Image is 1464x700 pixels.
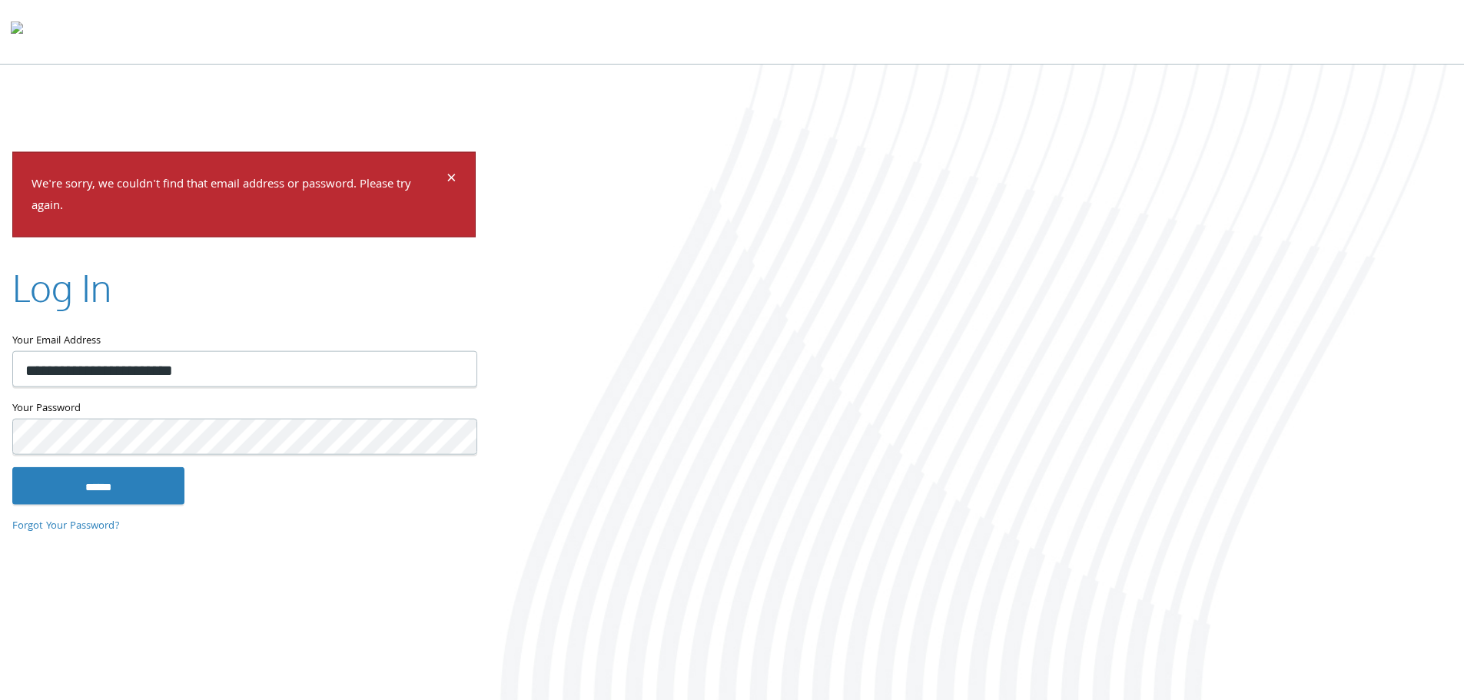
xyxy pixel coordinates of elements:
[447,171,456,189] button: Dismiss alert
[447,164,456,194] span: ×
[12,400,476,419] label: Your Password
[12,517,120,534] a: Forgot Your Password?
[12,262,111,314] h2: Log In
[11,16,23,47] img: todyl-logo-dark.svg
[32,174,444,218] p: We're sorry, we couldn't find that email address or password. Please try again.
